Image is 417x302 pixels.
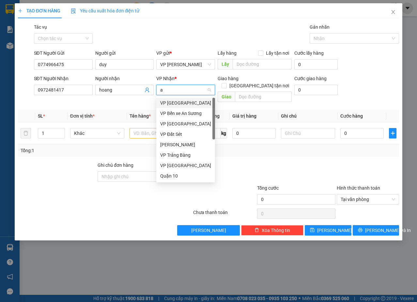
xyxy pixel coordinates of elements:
[156,150,215,160] div: VP Trảng Bàng
[255,228,259,233] span: delete
[156,160,215,171] div: VP Giang Tân
[156,50,215,57] div: VP gửi
[294,85,338,95] input: Cước giao hàng
[156,108,215,119] div: VP Bến xe An Sương
[218,50,237,56] span: Lấy hàng
[341,194,395,204] span: Tại văn phòng
[95,75,154,82] div: Người nhận
[156,98,215,108] div: VP Tây Ninh
[70,113,95,119] span: Đơn vị tính
[358,228,363,233] span: printer
[218,59,233,69] span: Lấy
[218,92,235,102] span: Giao
[218,76,239,81] span: Giao hàng
[262,227,290,234] span: Xóa Thông tin
[130,113,151,119] span: Tên hàng
[156,76,175,81] span: VP Nhận
[281,128,335,138] input: Ghi Chú
[191,227,226,234] span: [PERSON_NAME]
[160,110,211,117] div: VP Bến xe An Sương
[389,131,396,136] span: plus
[18,8,23,13] span: plus
[241,225,303,236] button: deleteXóa Thông tin
[294,59,338,70] input: Cước lấy hàng
[156,171,215,181] div: Quận 10
[160,131,211,138] div: VP Đất Sét
[221,128,227,138] span: kg
[263,50,292,57] span: Lấy tận nơi
[227,82,292,89] span: [GEOGRAPHIC_DATA] tận nơi
[305,225,351,236] button: save[PERSON_NAME]
[233,59,292,69] input: Dọc đường
[177,225,239,236] button: [PERSON_NAME]
[232,128,276,138] input: 0
[310,228,315,233] span: save
[38,113,43,119] span: SL
[294,76,327,81] label: Cước giao hàng
[294,50,324,56] label: Cước lấy hàng
[235,92,292,102] input: Dọc đường
[18,8,60,13] span: TẠO ĐƠN HÀNG
[98,171,176,182] input: Ghi chú đơn hàng
[95,50,154,57] div: Người gửi
[389,128,396,138] button: plus
[34,75,93,82] div: SĐT Người Nhận
[160,120,211,127] div: VP [GEOGRAPHIC_DATA]
[156,139,215,150] div: Hòa Thành
[193,209,256,220] div: Chưa thanh toán
[278,110,338,122] th: Ghi chú
[98,163,133,168] label: Ghi chú đơn hàng
[71,8,76,14] img: icon
[232,113,256,119] span: Giá trị hàng
[160,99,211,107] div: VP [GEOGRAPHIC_DATA]
[317,227,352,234] span: [PERSON_NAME]
[74,128,120,138] span: Khác
[156,129,215,139] div: VP Đất Sét
[34,24,47,30] label: Tác vụ
[365,227,411,234] span: [PERSON_NAME] và In
[145,87,150,93] span: user-add
[337,185,380,191] label: Hình thức thanh toán
[71,8,140,13] span: Yêu cầu xuất hóa đơn điện tử
[257,185,279,191] span: Tổng cước
[353,225,399,236] button: printer[PERSON_NAME] và In
[391,9,396,15] span: close
[21,147,162,154] div: Tổng: 1
[160,60,211,69] span: VP Long Khánh
[310,24,330,30] label: Gán nhãn
[160,162,211,169] div: VP [GEOGRAPHIC_DATA]
[384,3,402,22] button: Close
[160,172,211,180] div: Quận 10
[160,141,211,148] div: [PERSON_NAME]
[340,113,363,119] span: Cước hàng
[160,151,211,159] div: VP Trảng Bàng
[34,50,93,57] div: SĐT Người Gửi
[130,128,184,138] input: VD: Bàn, Ghế
[156,119,215,129] div: VP Tân Biên
[21,128,31,138] button: delete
